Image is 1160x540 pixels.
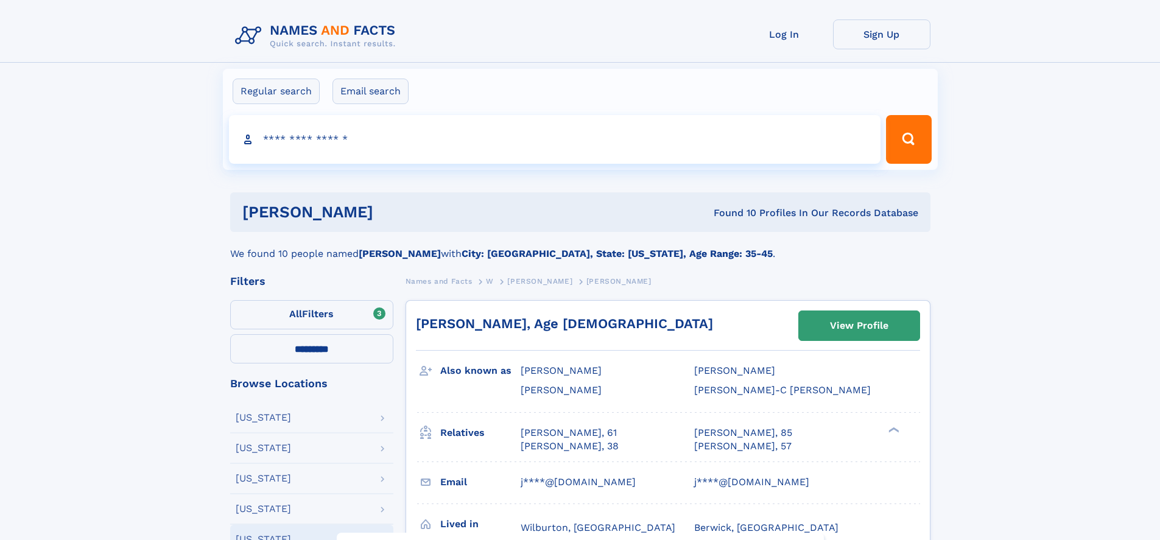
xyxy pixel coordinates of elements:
[521,365,602,376] span: [PERSON_NAME]
[543,206,918,220] div: Found 10 Profiles In Our Records Database
[694,384,871,396] span: [PERSON_NAME]-C [PERSON_NAME]
[736,19,833,49] a: Log In
[229,115,881,164] input: search input
[440,360,521,381] h3: Also known as
[521,426,617,440] a: [PERSON_NAME], 61
[440,423,521,443] h3: Relatives
[236,443,291,453] div: [US_STATE]
[886,115,931,164] button: Search Button
[230,378,393,389] div: Browse Locations
[694,426,792,440] a: [PERSON_NAME], 85
[236,474,291,483] div: [US_STATE]
[406,273,473,289] a: Names and Facts
[521,522,675,533] span: Wilburton, [GEOGRAPHIC_DATA]
[694,440,792,453] a: [PERSON_NAME], 57
[694,365,775,376] span: [PERSON_NAME]
[236,504,291,514] div: [US_STATE]
[230,19,406,52] img: Logo Names and Facts
[440,472,521,493] h3: Email
[799,311,919,340] a: View Profile
[230,300,393,329] label: Filters
[521,440,619,453] a: [PERSON_NAME], 38
[885,426,900,433] div: ❯
[230,232,930,261] div: We found 10 people named with .
[332,79,409,104] label: Email search
[830,312,888,340] div: View Profile
[233,79,320,104] label: Regular search
[230,276,393,287] div: Filters
[440,514,521,535] h3: Lived in
[359,248,441,259] b: [PERSON_NAME]
[462,248,773,259] b: City: [GEOGRAPHIC_DATA], State: [US_STATE], Age Range: 35-45
[242,205,544,220] h1: [PERSON_NAME]
[507,277,572,286] span: [PERSON_NAME]
[416,316,713,331] a: [PERSON_NAME], Age [DEMOGRAPHIC_DATA]
[586,277,652,286] span: [PERSON_NAME]
[486,273,494,289] a: W
[289,308,302,320] span: All
[486,277,494,286] span: W
[694,522,838,533] span: Berwick, [GEOGRAPHIC_DATA]
[833,19,930,49] a: Sign Up
[521,384,602,396] span: [PERSON_NAME]
[507,273,572,289] a: [PERSON_NAME]
[236,413,291,423] div: [US_STATE]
